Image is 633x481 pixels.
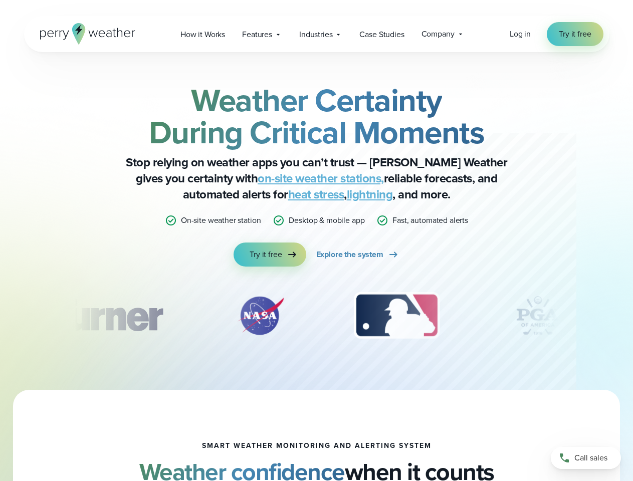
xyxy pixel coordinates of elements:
[226,291,296,341] div: 2 of 12
[498,291,578,341] div: 4 of 12
[299,29,332,41] span: Industries
[392,214,468,226] p: Fast, automated alerts
[316,249,383,261] span: Explore the system
[316,243,399,267] a: Explore the system
[202,442,432,450] h1: smart weather monitoring and alerting system
[574,452,607,464] span: Call sales
[242,29,272,41] span: Features
[421,28,455,40] span: Company
[116,154,517,202] p: Stop relying on weather apps you can’t trust — [PERSON_NAME] Weather gives you certainty with rel...
[172,24,234,45] a: How it Works
[250,249,282,261] span: Try it free
[359,29,404,41] span: Case Studies
[351,24,412,45] a: Case Studies
[234,243,306,267] a: Try it free
[344,291,450,341] div: 3 of 12
[149,77,485,156] strong: Weather Certainty During Critical Moments
[181,214,261,226] p: On-site weather station
[288,185,344,203] a: heat stress
[347,185,393,203] a: lightning
[551,447,621,469] a: Call sales
[559,28,591,40] span: Try it free
[74,291,559,346] div: slideshow
[35,291,177,341] img: Turner-Construction_1.svg
[226,291,296,341] img: NASA.svg
[344,291,450,341] img: MLB.svg
[510,28,531,40] a: Log in
[547,22,603,46] a: Try it free
[258,169,384,187] a: on-site weather stations,
[289,214,364,226] p: Desktop & mobile app
[180,29,225,41] span: How it Works
[498,291,578,341] img: PGA.svg
[35,291,177,341] div: 1 of 12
